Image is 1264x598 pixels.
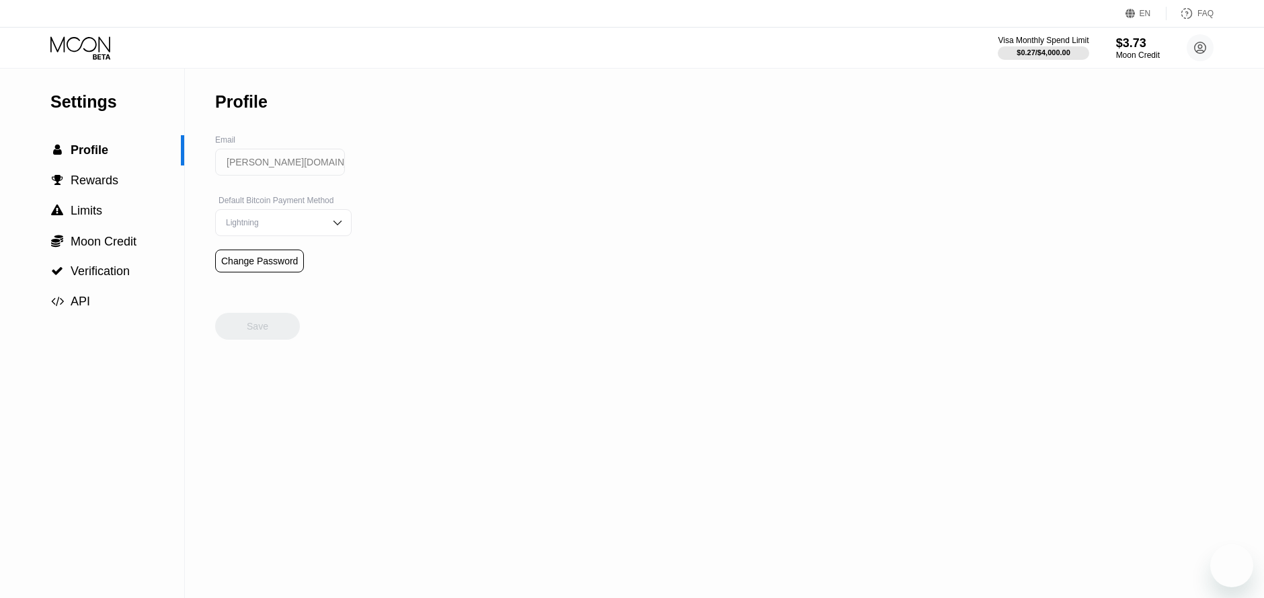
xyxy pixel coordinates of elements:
[998,36,1089,60] div: Visa Monthly Spend Limit$0.27/$4,000.00
[215,250,304,272] div: Change Password
[50,204,64,217] div: 
[71,143,108,157] span: Profile
[998,36,1089,45] div: Visa Monthly Spend Limit
[1116,36,1160,50] div: $3.73
[51,234,63,248] span: 
[1116,50,1160,60] div: Moon Credit
[221,256,298,266] div: Change Password
[1125,7,1167,20] div: EN
[215,196,352,205] div: Default Bitcoin Payment Method
[215,92,268,112] div: Profile
[215,135,352,145] div: Email
[53,144,62,156] span: 
[223,218,324,227] div: Lightning
[50,174,64,186] div: 
[71,295,90,308] span: API
[1167,7,1214,20] div: FAQ
[51,295,64,307] span: 
[51,265,63,277] span: 
[1017,48,1070,57] div: $0.27 / $4,000.00
[51,204,63,217] span: 
[50,265,64,277] div: 
[71,204,102,217] span: Limits
[1210,544,1253,587] iframe: Button to launch messaging window
[1197,9,1214,18] div: FAQ
[71,264,130,278] span: Verification
[50,144,64,156] div: 
[1116,36,1160,60] div: $3.73Moon Credit
[71,235,136,248] span: Moon Credit
[1140,9,1151,18] div: EN
[52,174,63,186] span: 
[50,234,64,248] div: 
[71,174,118,187] span: Rewards
[50,92,184,112] div: Settings
[50,295,64,307] div: 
